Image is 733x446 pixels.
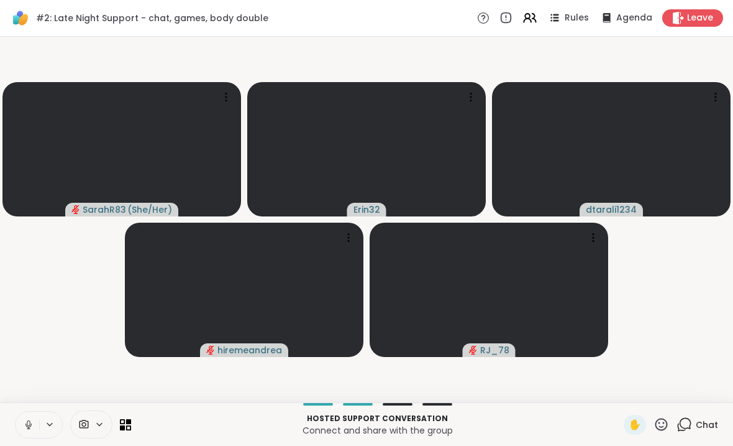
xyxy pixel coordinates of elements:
[687,12,713,24] span: Leave
[36,12,268,24] span: #2: Late Night Support - chat, games, body double
[586,203,637,216] span: dtarali1234
[83,203,126,216] span: SarahR83
[139,413,616,424] p: Hosted support conversation
[469,346,478,355] span: audio-muted
[139,424,616,437] p: Connect and share with the group
[696,419,718,431] span: Chat
[629,417,641,432] span: ✋
[71,205,80,214] span: audio-muted
[353,203,380,216] span: Erin32
[217,344,282,356] span: hiremeandrea
[127,203,172,216] span: ( She/Her )
[10,7,31,29] img: ShareWell Logomark
[480,344,509,356] span: RJ_78
[206,346,215,355] span: audio-muted
[616,12,652,24] span: Agenda
[565,12,589,24] span: Rules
